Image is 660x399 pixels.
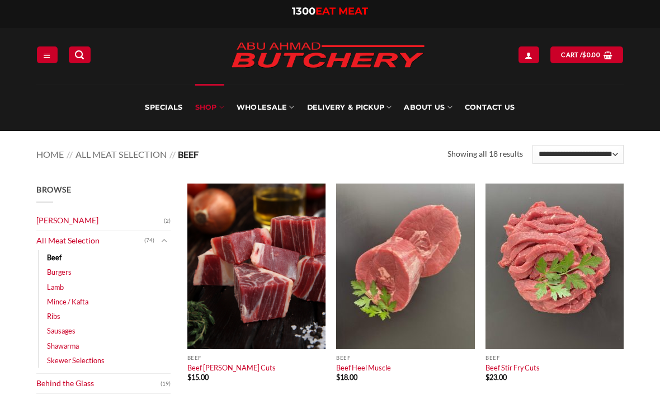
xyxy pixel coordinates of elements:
span: $ [336,373,340,382]
span: // [169,149,176,159]
a: SHOP [195,84,224,131]
a: Beef [PERSON_NAME] Cuts [187,363,276,372]
span: 1300 [292,5,315,17]
p: Beef [187,355,326,361]
img: Beef Curry Cuts [187,184,326,349]
a: Shawarma [47,339,79,353]
a: My account [518,46,539,63]
a: Home [36,149,64,159]
a: Contact Us [465,84,515,131]
a: Behind the Glass [36,374,161,393]
p: Beef [336,355,474,361]
span: // [67,149,73,159]
a: About Us [404,84,452,131]
a: Beef Stir Fry Cuts [485,363,540,372]
span: (2) [164,213,171,229]
img: Beef Heel Muscle [336,184,474,349]
a: All Meat Selection [76,149,167,159]
a: [PERSON_NAME] [36,211,164,231]
a: Ribs [47,309,60,323]
a: 1300EAT MEAT [292,5,368,17]
span: $ [485,373,489,382]
span: (19) [161,375,171,392]
select: Shop order [532,145,624,164]
bdi: 0.00 [582,51,600,58]
span: Beef [178,149,199,159]
a: Sausages [47,323,76,338]
p: Beef [485,355,624,361]
a: Search [69,46,90,63]
a: Mince / Kafta [47,294,88,309]
span: $ [187,373,191,382]
a: Delivery & Pickup [307,84,392,131]
p: Showing all 18 results [447,148,523,161]
a: Specials [145,84,182,131]
img: Abu Ahmad Butchery [221,35,434,77]
a: View cart [550,46,623,63]
span: EAT MEAT [315,5,368,17]
button: Toggle [157,234,171,247]
span: (74) [144,232,154,249]
span: Cart / [561,50,600,60]
a: Wholesale [237,84,295,131]
a: Skewer Selections [47,353,105,368]
bdi: 23.00 [485,373,507,382]
bdi: 18.00 [336,373,357,382]
a: Menu [37,46,57,63]
span: $ [582,50,586,60]
a: All Meat Selection [36,231,144,251]
a: Beef [47,250,62,265]
bdi: 15.00 [187,373,209,382]
a: Lamb [47,280,64,294]
a: Burgers [47,265,72,279]
span: Browse [36,185,71,194]
a: Beef Heel Muscle [336,363,391,372]
img: Beef Stir Fry Cuts [485,184,624,349]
